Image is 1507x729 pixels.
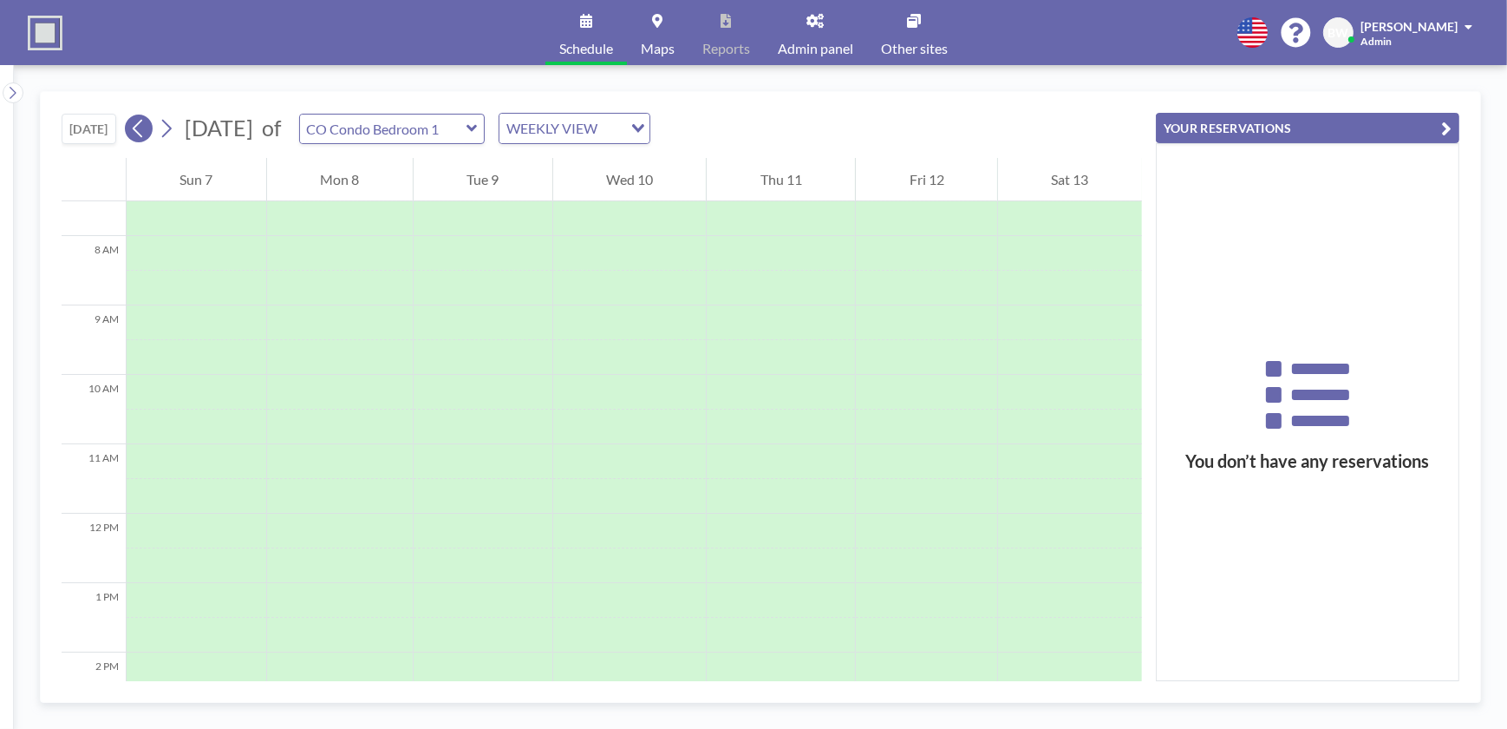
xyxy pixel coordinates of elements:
[641,42,675,56] span: Maps
[1328,25,1349,41] span: BW
[707,158,855,201] div: Thu 11
[998,158,1142,201] div: Sat 13
[1360,35,1392,48] span: Admin
[62,514,126,583] div: 12 PM
[62,444,126,514] div: 11 AM
[881,42,948,56] span: Other sites
[62,305,126,375] div: 9 AM
[856,158,997,201] div: Fri 12
[503,117,601,140] span: WEEKLY VIEW
[62,583,126,653] div: 1 PM
[553,158,707,201] div: Wed 10
[62,653,126,722] div: 2 PM
[62,375,126,444] div: 10 AM
[1157,450,1458,472] h3: You don’t have any reservations
[778,42,853,56] span: Admin panel
[499,114,649,143] div: Search for option
[62,167,126,236] div: 7 AM
[414,158,552,201] div: Tue 9
[62,114,116,144] button: [DATE]
[1360,19,1458,34] span: [PERSON_NAME]
[603,117,621,140] input: Search for option
[28,16,62,50] img: organization-logo
[1156,113,1459,143] button: YOUR RESERVATIONS
[267,158,413,201] div: Mon 8
[702,42,750,56] span: Reports
[559,42,613,56] span: Schedule
[262,115,281,141] span: of
[127,158,266,201] div: Sun 7
[185,115,253,141] span: [DATE]
[62,236,126,305] div: 8 AM
[300,115,466,143] input: CO Condo Bedroom 1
